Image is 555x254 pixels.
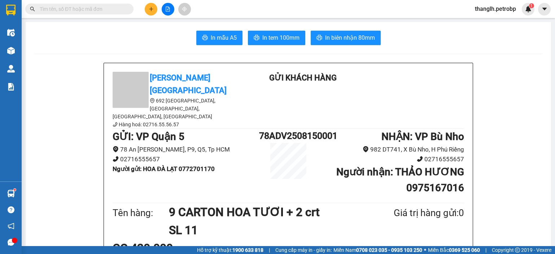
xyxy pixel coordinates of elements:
[149,6,154,12] span: plus
[275,246,332,254] span: Cung cấp máy in - giấy in:
[113,146,119,152] span: environment
[196,31,242,45] button: printerIn mẫu A5
[113,145,259,154] li: 78 An [PERSON_NAME], P9, Q5, Tp HCM
[197,246,263,254] span: Hỗ trợ kỹ thuật:
[113,165,215,172] b: Người gửi : HOA ĐÀ LẠT 0772701170
[150,73,227,95] b: [PERSON_NAME][GEOGRAPHIC_DATA]
[7,47,15,54] img: warehouse-icon
[381,131,464,143] b: NHẬN : VP Bù Nho
[113,122,118,127] span: phone
[7,65,15,73] img: warehouse-icon
[318,154,464,164] li: 02716555657
[525,6,532,12] img: icon-new-feature
[316,35,322,41] span: printer
[269,73,337,82] b: Gửi khách hàng
[356,247,422,253] strong: 0708 023 035 - 0935 103 250
[113,206,169,220] div: Tên hàng:
[530,3,533,8] span: 1
[248,31,305,45] button: printerIn tem 100mm
[515,248,520,253] span: copyright
[363,146,369,152] span: environment
[169,203,359,221] h1: 9 CARTON HOA TƯƠI + 2 crt
[145,3,157,16] button: plus
[336,166,464,194] b: Người nhận : THẢO HƯƠNG 0975167016
[202,35,208,41] span: printer
[269,246,270,254] span: |
[113,121,242,128] li: Hàng hoá: 02716.55.56.57
[424,249,426,251] span: ⚪️
[485,246,486,254] span: |
[333,246,422,254] span: Miền Nam
[232,247,263,253] strong: 1900 633 818
[8,223,14,229] span: notification
[169,221,359,239] h1: SL 11
[538,3,551,16] button: caret-down
[428,246,480,254] span: Miền Bắc
[165,6,170,12] span: file-add
[14,189,16,191] sup: 1
[541,6,548,12] span: caret-down
[6,5,16,16] img: logo-vxr
[113,154,259,164] li: 02716555657
[259,129,318,143] h1: 78ADV2508150001
[8,239,14,246] span: message
[7,190,15,197] img: warehouse-icon
[162,3,174,16] button: file-add
[7,83,15,91] img: solution-icon
[150,98,155,103] span: environment
[113,156,119,162] span: phone
[211,33,237,42] span: In mẫu A5
[182,6,187,12] span: aim
[318,145,464,154] li: 982 DT741, X Bù Nho, H Phú Riềng
[325,33,375,42] span: In biên nhận 80mm
[8,206,14,213] span: question-circle
[40,5,125,13] input: Tìm tên, số ĐT hoặc mã đơn
[417,156,423,162] span: phone
[311,31,381,45] button: printerIn biên nhận 80mm
[178,3,191,16] button: aim
[449,247,480,253] strong: 0369 525 060
[529,3,534,8] sup: 1
[359,206,464,220] div: Giá trị hàng gửi: 0
[7,29,15,36] img: warehouse-icon
[113,97,242,121] li: 692 [GEOGRAPHIC_DATA], [GEOGRAPHIC_DATA], [GEOGRAPHIC_DATA], [GEOGRAPHIC_DATA]
[254,35,259,41] span: printer
[113,131,184,143] b: GỬI : VP Quận 5
[469,4,522,13] span: thanglh.petrobp
[262,33,300,42] span: In tem 100mm
[30,6,35,12] span: search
